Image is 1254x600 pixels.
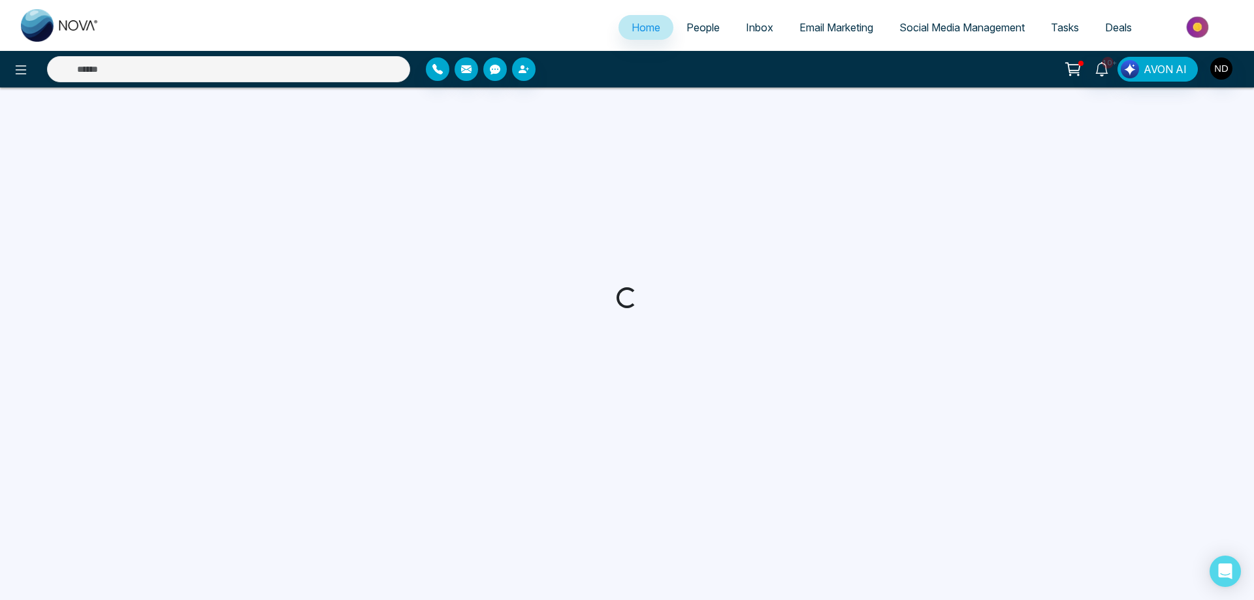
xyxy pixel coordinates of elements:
span: Home [632,21,660,34]
span: AVON AI [1144,61,1187,77]
a: Home [619,15,673,40]
img: User Avatar [1210,57,1232,80]
a: Deals [1092,15,1145,40]
a: Inbox [733,15,786,40]
a: 10+ [1086,57,1117,80]
span: Tasks [1051,21,1079,34]
span: Inbox [746,21,773,34]
a: Email Marketing [786,15,886,40]
a: Social Media Management [886,15,1038,40]
button: AVON AI [1117,57,1198,82]
span: People [686,21,720,34]
img: Market-place.gif [1151,12,1246,42]
span: Email Marketing [799,21,873,34]
span: Social Media Management [899,21,1025,34]
a: People [673,15,733,40]
span: 10+ [1102,57,1114,69]
a: Tasks [1038,15,1092,40]
span: Deals [1105,21,1132,34]
img: Lead Flow [1121,60,1139,78]
img: Nova CRM Logo [21,9,99,42]
div: Open Intercom Messenger [1210,556,1241,587]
